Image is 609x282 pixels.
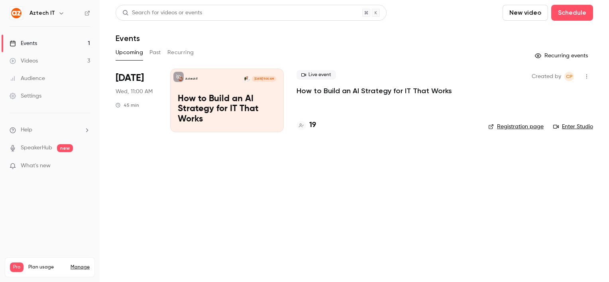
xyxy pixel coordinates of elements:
span: [DATE] [116,72,144,84]
span: Created by [532,72,561,81]
span: What's new [21,162,51,170]
iframe: Noticeable Trigger [81,163,90,170]
span: Wed, 11:00 AM [116,88,153,96]
button: Recurring events [531,49,593,62]
button: New video [503,5,548,21]
a: Registration page [488,123,544,131]
div: Settings [10,92,41,100]
button: Past [149,46,161,59]
p: Aztech IT [185,77,198,81]
div: Events [10,39,37,47]
div: Search for videos or events [122,9,202,17]
li: help-dropdown-opener [10,126,90,134]
button: Upcoming [116,46,143,59]
button: Schedule [551,5,593,21]
a: How to Build an AI Strategy for IT That Works [297,86,452,96]
div: Videos [10,57,38,65]
img: Aztech IT [10,7,23,20]
a: Manage [71,264,90,270]
span: Help [21,126,32,134]
h1: Events [116,33,140,43]
span: Live event [297,70,336,80]
span: Plan usage [28,264,66,270]
span: CP [566,72,573,81]
img: Sean Houghton [244,76,250,82]
span: new [57,144,73,152]
a: SpeakerHub [21,144,52,152]
span: Pro [10,262,24,272]
div: 45 min [116,102,139,108]
span: Charlotte Parkinson [564,72,574,81]
h6: Aztech IT [29,9,55,17]
button: Recurring [167,46,194,59]
h4: 19 [309,120,316,131]
a: How to Build an AI Strategy for IT That WorksAztech ITSean Houghton[DATE] 11:00 AMHow to Build an... [170,69,284,132]
span: [DATE] 11:00 AM [252,76,276,82]
div: Sep 10 Wed, 11:00 AM (Europe/London) [116,69,157,132]
a: Enter Studio [553,123,593,131]
a: 19 [297,120,316,131]
div: Audience [10,74,45,82]
p: How to Build an AI Strategy for IT That Works [178,94,276,125]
